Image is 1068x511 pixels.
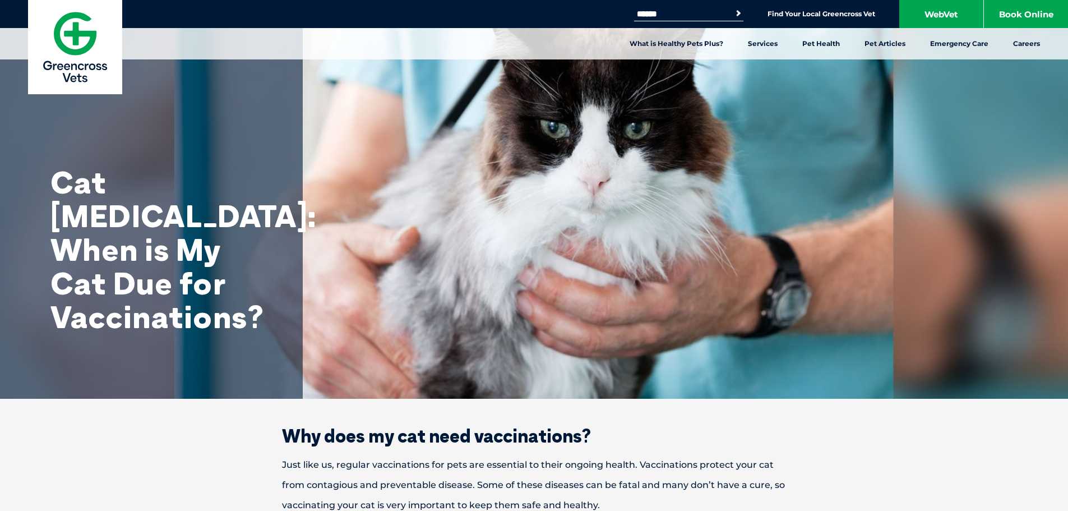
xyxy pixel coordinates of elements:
[243,427,826,445] h2: Why does my cat need vaccinations?
[918,28,1001,59] a: Emergency Care
[790,28,852,59] a: Pet Health
[1001,28,1052,59] a: Careers
[852,28,918,59] a: Pet Articles
[617,28,736,59] a: What is Healthy Pets Plus?
[50,165,275,334] h1: Cat [MEDICAL_DATA]: When is My Cat Due for Vaccinations?
[733,8,744,19] button: Search
[736,28,790,59] a: Services
[768,10,875,19] a: Find Your Local Greencross Vet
